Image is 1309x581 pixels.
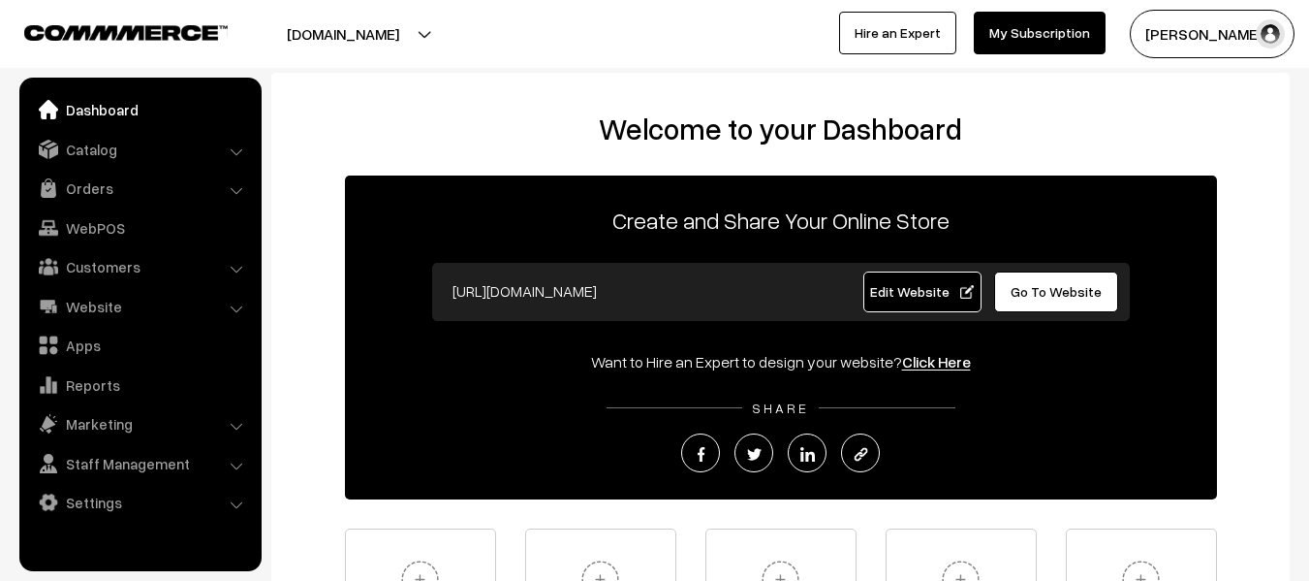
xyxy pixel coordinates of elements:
a: Hire an Expert [839,12,956,54]
a: Reports [24,368,255,403]
a: Marketing [24,406,255,441]
span: Edit Website [870,283,974,300]
img: user [1256,19,1285,48]
img: COMMMERCE [24,25,228,40]
a: Customers [24,249,255,284]
h2: Welcome to your Dashboard [291,112,1270,146]
a: Orders [24,171,255,206]
a: Dashboard [24,92,255,127]
div: Want to Hire an Expert to design your website? [345,350,1217,373]
a: Settings [24,485,255,520]
a: WebPOS [24,210,255,245]
a: Click Here [902,352,971,371]
a: Website [24,289,255,324]
button: [PERSON_NAME] [1130,10,1294,58]
button: [DOMAIN_NAME] [219,10,467,58]
a: My Subscription [974,12,1106,54]
a: Catalog [24,132,255,167]
a: Apps [24,328,255,363]
span: SHARE [742,400,819,416]
a: Staff Management [24,446,255,481]
a: Edit Website [863,272,982,312]
a: Go To Website [994,272,1119,312]
p: Create and Share Your Online Store [345,203,1217,238]
span: Go To Website [1011,283,1102,300]
a: COMMMERCE [24,19,194,43]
